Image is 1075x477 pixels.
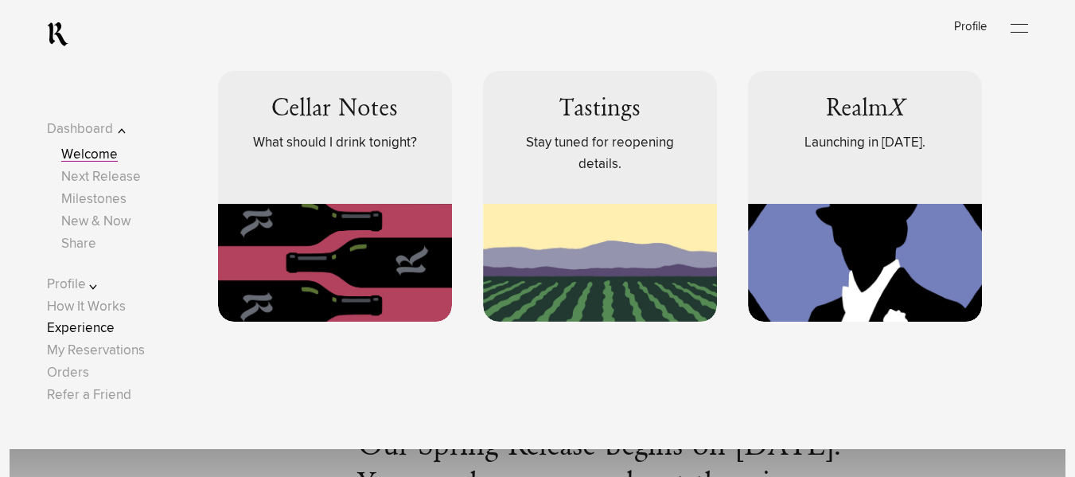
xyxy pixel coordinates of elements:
a: TastingsStay tuned for reopening details. [483,71,717,322]
a: Milestones [61,193,127,206]
a: Next Release [61,170,141,184]
a: Profile [954,21,987,33]
a: RealmXLaunching in [DATE]. [748,71,982,322]
h3: Cellar Notes [271,95,398,124]
div: Launching in [DATE]. [772,132,958,154]
a: Refer a Friend [47,389,131,402]
img: tile-updatemycellar.jpg [218,204,452,322]
div: What should I drink tonight? [242,132,428,154]
button: Profile [47,274,148,295]
img: tile-4.jpg [748,204,982,322]
a: Welcome [61,148,118,162]
a: New & Now [61,215,130,229]
a: How It Works [47,300,126,314]
h3: Realm [826,95,903,124]
img: tile-1.jpg [483,204,717,322]
div: Stay tuned for reopening details. [507,132,693,175]
h3: Tastings [559,95,641,124]
a: RealmCellars [47,22,68,47]
a: Orders [47,366,89,380]
a: Share [61,237,96,251]
a: Experience [47,322,115,335]
i: X [888,96,903,122]
a: My Reservations [47,344,145,358]
a: Cellar NotesWhat should I drink tonight? [218,71,452,322]
button: Dashboard [47,119,148,140]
